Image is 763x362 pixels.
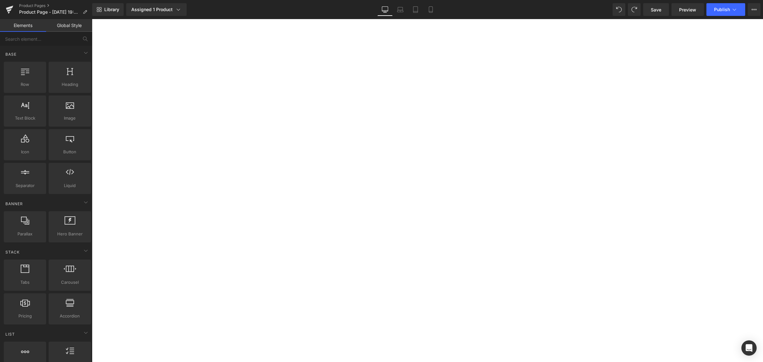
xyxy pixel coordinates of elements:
[19,10,80,15] span: Product Page - [DATE] 19:24:48
[51,115,89,122] span: Image
[741,340,757,356] div: Open Intercom Messenger
[51,279,89,286] span: Carousel
[51,149,89,155] span: Button
[104,7,119,12] span: Library
[5,51,17,57] span: Base
[51,313,89,319] span: Accordion
[423,3,438,16] a: Mobile
[679,6,696,13] span: Preview
[51,81,89,88] span: Heading
[6,115,44,122] span: Text Block
[19,3,92,8] a: Product Pages
[706,3,745,16] button: Publish
[92,3,124,16] a: New Library
[408,3,423,16] a: Tablet
[5,249,20,255] span: Stack
[51,182,89,189] span: Liquid
[6,81,44,88] span: Row
[51,231,89,237] span: Hero Banner
[6,231,44,237] span: Parallax
[671,3,704,16] a: Preview
[6,149,44,155] span: Icon
[131,6,182,13] div: Assigned 1 Product
[6,313,44,319] span: Pricing
[6,279,44,286] span: Tabs
[5,201,24,207] span: Banner
[628,3,641,16] button: Redo
[613,3,625,16] button: Undo
[6,182,44,189] span: Separator
[5,331,16,337] span: List
[377,3,393,16] a: Desktop
[651,6,661,13] span: Save
[748,3,760,16] button: More
[46,19,92,32] a: Global Style
[393,3,408,16] a: Laptop
[714,7,730,12] span: Publish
